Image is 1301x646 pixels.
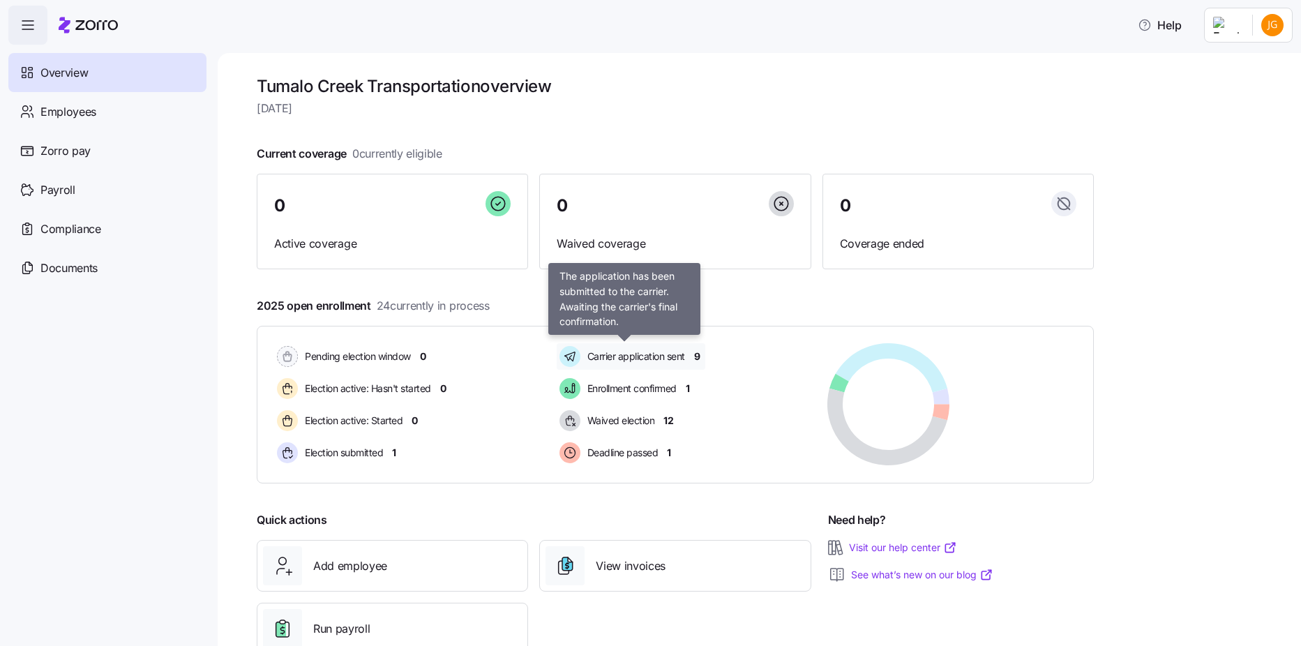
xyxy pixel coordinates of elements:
button: Help [1127,11,1193,39]
span: Waived election [583,414,655,428]
span: Enrollment confirmed [583,382,677,396]
span: Run payroll [313,620,370,638]
span: [DATE] [257,100,1094,117]
span: 0 [274,197,285,214]
a: Zorro pay [8,131,206,170]
span: Current coverage [257,145,442,163]
span: 2025 open enrollment [257,297,490,315]
span: Carrier application sent [583,350,685,363]
a: Employees [8,92,206,131]
span: Employees [40,103,96,121]
img: Employer logo [1213,17,1241,33]
span: Election active: Started [301,414,403,428]
a: Compliance [8,209,206,248]
span: 0 [840,197,851,214]
a: Overview [8,53,206,92]
span: 1 [667,446,671,460]
span: Quick actions [257,511,327,529]
span: Election submitted [301,446,383,460]
span: 9 [694,350,700,363]
span: 0 [420,350,426,363]
span: Coverage ended [840,235,1076,253]
span: 0 [440,382,446,396]
span: Active coverage [274,235,511,253]
span: 0 [412,414,418,428]
a: Payroll [8,170,206,209]
a: Visit our help center [849,541,957,555]
span: Overview [40,64,88,82]
span: 0 currently eligible [352,145,442,163]
span: Pending election window [301,350,411,363]
span: Need help? [828,511,886,529]
a: See what’s new on our blog [851,568,993,582]
span: 1 [686,382,690,396]
span: Election active: Hasn't started [301,382,431,396]
span: 1 [392,446,396,460]
span: 24 currently in process [377,297,490,315]
span: Help [1138,17,1182,33]
span: Zorro pay [40,142,91,160]
span: Compliance [40,220,101,238]
h1: Tumalo Creek Transportation overview [257,75,1094,97]
a: Documents [8,248,206,287]
img: be28eee7940ff7541a673135d606113e [1261,14,1284,36]
span: Documents [40,260,98,277]
span: Add employee [313,557,387,575]
span: Deadline passed [583,446,659,460]
span: View invoices [596,557,665,575]
span: Waived coverage [557,235,793,253]
span: 12 [663,414,673,428]
span: 0 [557,197,568,214]
span: Payroll [40,181,75,199]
